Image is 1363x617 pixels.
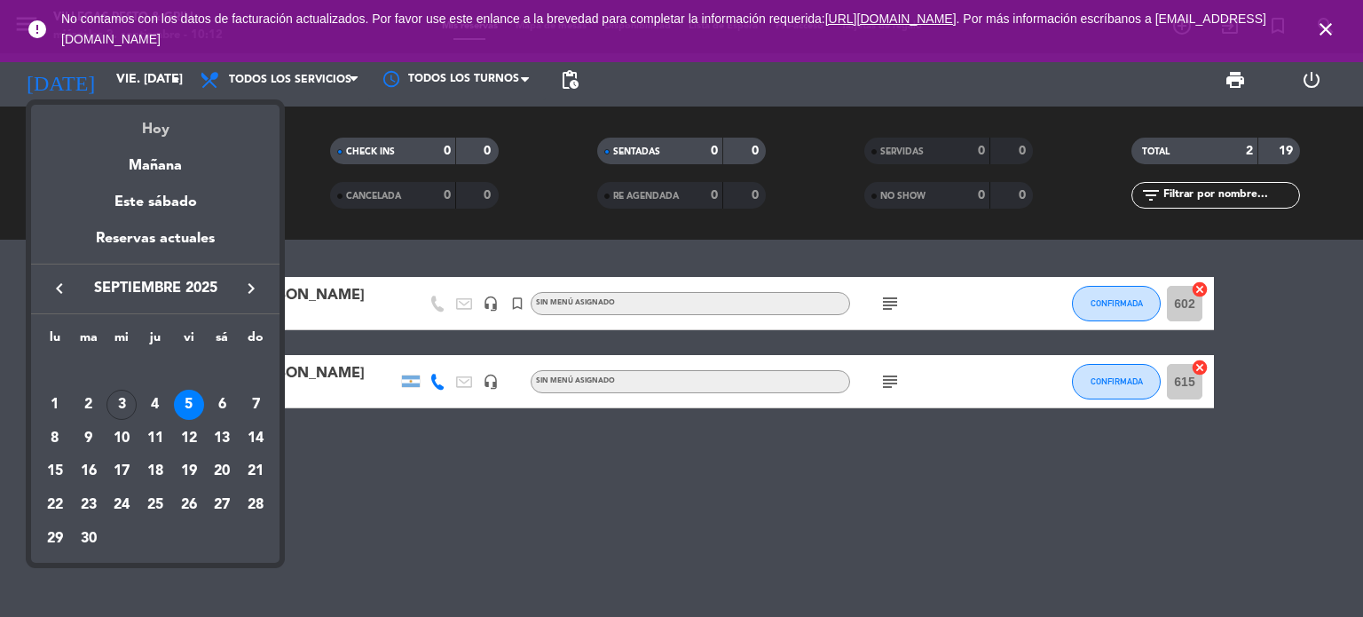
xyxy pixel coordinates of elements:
td: 10 de septiembre de 2025 [105,422,138,455]
td: 7 de septiembre de 2025 [239,388,272,422]
div: Este sábado [31,178,280,227]
th: miércoles [105,328,138,355]
div: 18 [140,456,170,486]
td: 27 de septiembre de 2025 [206,488,240,522]
span: septiembre 2025 [75,277,235,300]
td: 26 de septiembre de 2025 [172,488,206,522]
td: 2 de septiembre de 2025 [72,388,106,422]
div: 26 [174,490,204,520]
td: 12 de septiembre de 2025 [172,422,206,455]
div: 20 [207,456,237,486]
div: 14 [240,423,271,454]
div: 29 [40,524,70,554]
td: 22 de septiembre de 2025 [38,488,72,522]
div: 1 [40,390,70,420]
div: 9 [74,423,104,454]
td: 15 de septiembre de 2025 [38,455,72,488]
i: keyboard_arrow_left [49,278,70,299]
div: 6 [207,390,237,420]
div: 21 [240,456,271,486]
td: 18 de septiembre de 2025 [138,455,172,488]
div: 16 [74,456,104,486]
td: 1 de septiembre de 2025 [38,388,72,422]
div: 10 [106,423,137,454]
td: 3 de septiembre de 2025 [105,388,138,422]
div: 28 [240,490,271,520]
div: 22 [40,490,70,520]
td: 14 de septiembre de 2025 [239,422,272,455]
div: 15 [40,456,70,486]
th: viernes [172,328,206,355]
div: 2 [74,390,104,420]
td: 24 de septiembre de 2025 [105,488,138,522]
div: 30 [74,524,104,554]
div: 23 [74,490,104,520]
td: 16 de septiembre de 2025 [72,455,106,488]
th: martes [72,328,106,355]
i: keyboard_arrow_right [240,278,262,299]
th: jueves [138,328,172,355]
td: 4 de septiembre de 2025 [138,388,172,422]
div: 7 [240,390,271,420]
button: keyboard_arrow_left [43,277,75,300]
button: keyboard_arrow_right [235,277,267,300]
div: 24 [106,490,137,520]
div: 27 [207,490,237,520]
td: 11 de septiembre de 2025 [138,422,172,455]
td: 30 de septiembre de 2025 [72,522,106,556]
td: 9 de septiembre de 2025 [72,422,106,455]
td: 20 de septiembre de 2025 [206,455,240,488]
div: 4 [140,390,170,420]
td: 25 de septiembre de 2025 [138,488,172,522]
td: 6 de septiembre de 2025 [206,388,240,422]
div: Mañana [31,141,280,178]
td: 19 de septiembre de 2025 [172,455,206,488]
th: domingo [239,328,272,355]
td: 21 de septiembre de 2025 [239,455,272,488]
td: 28 de septiembre de 2025 [239,488,272,522]
div: 13 [207,423,237,454]
td: 17 de septiembre de 2025 [105,455,138,488]
div: Hoy [31,105,280,141]
div: 5 [174,390,204,420]
td: 13 de septiembre de 2025 [206,422,240,455]
div: 25 [140,490,170,520]
td: 8 de septiembre de 2025 [38,422,72,455]
div: 17 [106,456,137,486]
div: 8 [40,423,70,454]
th: sábado [206,328,240,355]
th: lunes [38,328,72,355]
div: 3 [106,390,137,420]
div: 11 [140,423,170,454]
div: 19 [174,456,204,486]
div: Reservas actuales [31,227,280,264]
td: 23 de septiembre de 2025 [72,488,106,522]
div: 12 [174,423,204,454]
td: 5 de septiembre de 2025 [172,388,206,422]
td: 29 de septiembre de 2025 [38,522,72,556]
td: SEP. [38,354,272,388]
